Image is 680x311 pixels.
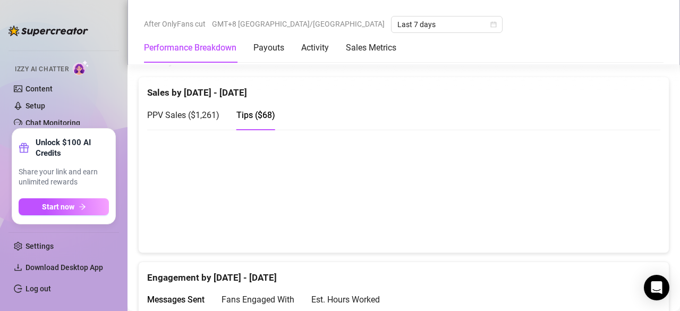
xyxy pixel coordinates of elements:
[144,16,206,32] span: After OnlyFans cut
[311,293,380,306] div: Est. Hours Worked
[25,85,53,93] a: Content
[147,262,660,285] div: Engagement by [DATE] - [DATE]
[147,77,660,100] div: Sales by [DATE] - [DATE]
[644,275,669,300] div: Open Intercom Messenger
[253,41,284,54] div: Payouts
[42,203,74,211] span: Start now
[19,198,109,215] button: Start nowarrow-right
[25,119,80,127] a: Chat Monitoring
[15,64,69,74] span: Izzy AI Chatter
[236,110,275,120] span: Tips ( $68 )
[19,167,109,188] span: Share your link and earn unlimited rewards
[36,137,109,158] strong: Unlock $100 AI Credits
[79,203,86,211] span: arrow-right
[147,295,205,305] span: Messages Sent
[222,295,294,305] span: Fans Engaged With
[301,41,329,54] div: Activity
[212,16,385,32] span: GMT+8 [GEOGRAPHIC_DATA]/[GEOGRAPHIC_DATA]
[346,41,396,54] div: Sales Metrics
[25,242,54,250] a: Settings
[25,284,51,293] a: Log out
[73,60,89,75] img: AI Chatter
[147,110,219,120] span: PPV Sales ( $1,261 )
[19,142,29,153] span: gift
[14,263,22,272] span: download
[8,26,88,36] img: logo-BBDzfeDw.svg
[490,21,497,28] span: calendar
[25,263,103,272] span: Download Desktop App
[25,102,45,110] a: Setup
[144,41,236,54] div: Performance Breakdown
[397,16,496,32] span: Last 7 days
